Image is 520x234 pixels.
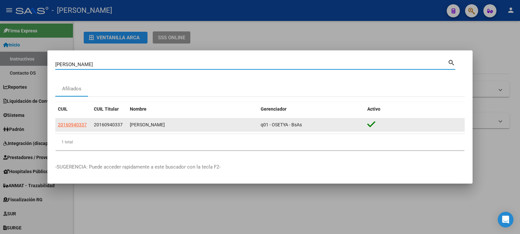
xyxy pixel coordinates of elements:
[58,122,87,127] span: 20160940337
[498,212,513,227] div: Open Intercom Messenger
[261,106,286,112] span: Gerenciador
[91,102,127,116] datatable-header-cell: CUIL Titular
[130,106,147,112] span: Nombre
[94,122,123,127] span: 20160940337
[130,121,255,129] div: [PERSON_NAME]
[94,106,119,112] span: CUIL Titular
[55,134,465,150] div: 1 total
[127,102,258,116] datatable-header-cell: Nombre
[367,106,380,112] span: Activo
[448,58,455,66] mat-icon: search
[258,102,365,116] datatable-header-cell: Gerenciador
[261,122,302,127] span: q01 - OSETYA - BsAs
[55,102,91,116] datatable-header-cell: CUIL
[55,163,465,171] p: -SUGERENCIA: Puede acceder rapidamente a este buscador con la tecla F2-
[365,102,465,116] datatable-header-cell: Activo
[62,85,81,93] div: Afiliados
[58,106,68,112] span: CUIL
